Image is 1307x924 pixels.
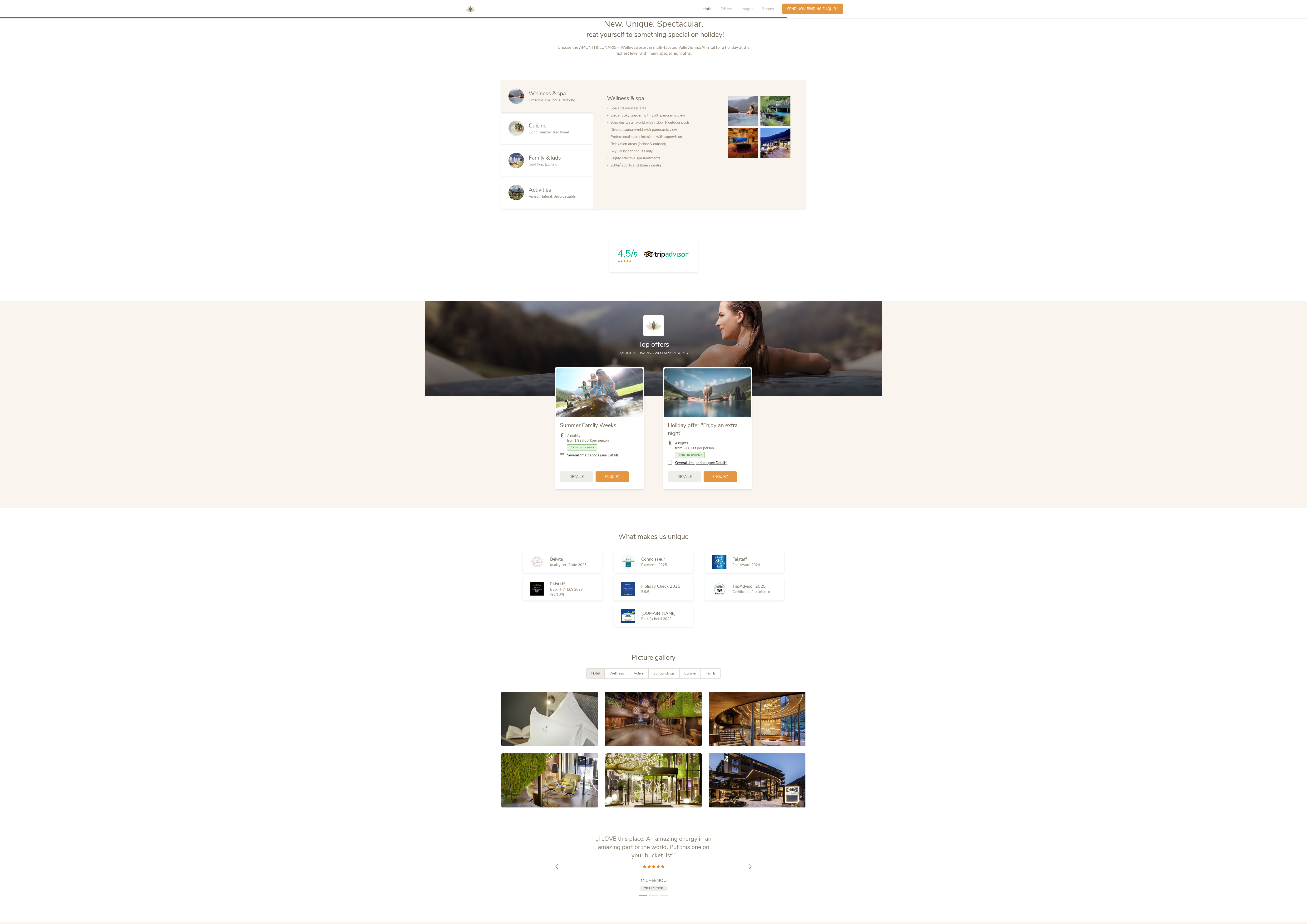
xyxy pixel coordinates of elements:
[641,589,649,594] span: 5,9/6
[641,616,671,621] span: Best Skihotel 2022
[643,315,664,336] img: AMONTI & LUNARIS Wellnessresort
[732,583,766,589] span: TripAdvisor 2025
[611,147,719,155] li: Sky Lounge for adults only
[594,878,713,884] a: MICHEEMOO
[620,163,622,166] sup: 2
[732,589,770,594] span: Certificate of excellence
[641,611,676,616] span: [DOMAIN_NAME]
[732,556,747,562] span: Falstaff
[668,422,738,437] span: Holiday offer "Enjoy an extra night"
[675,441,714,451] span: 4 nights from per person
[619,351,688,355] span: AMONTI & LUNARIS – Wellnessresorts
[611,112,719,119] li: Elegant Sky Garden with 360° panoramic view
[617,247,634,260] span: 4,5/
[574,438,592,443] b: 1.386,00 €
[740,6,753,12] span: Images
[712,474,728,479] span: Enquiry
[591,671,600,676] span: Hotel
[653,671,675,676] span: Surroundings
[550,556,563,562] span: Belvita
[618,532,689,541] span: What makes us unique
[567,433,609,443] span: 7 nights from per person
[609,237,698,272] a: 4,5/5Tripadvisor
[644,886,663,890] span: TripAdvisor
[529,98,576,103] span: Exclusive. Luxurious. Relaxing.
[712,555,726,569] img: Falstaff
[641,562,667,567] span: Excellent | 2025
[554,44,753,57] p: Choose the AMONTI & LUNARIS – Wellnessresort in multi-faceted Valle Aurina/Ahrntal for a holiday ...
[721,6,732,12] span: Offers
[611,126,719,133] li: Diverse sauna world with panoramic view
[684,671,696,676] span: Cuisine
[560,422,616,429] span: Summer Family Weeks
[611,105,719,112] li: Spa and wellness area
[567,453,620,458] a: Several time periods (see Details)
[463,2,478,16] img: AMONTI & LUNARIS Wellnessresort
[664,368,751,417] img: Holiday offer "Enjoy an extra night"
[732,562,760,567] span: Spa Award 2024
[682,446,697,450] b: 693,00 €
[605,474,620,479] span: Enquiry
[583,30,724,39] span: Treat yourself to something special on holiday!
[607,95,644,102] span: Wellness & spa
[529,154,561,161] span: Family & kids
[611,119,719,126] li: Spacious water world with indoor & outdoor pools
[621,555,635,569] img: Connoisseur
[530,557,544,567] img: Belvita
[529,194,576,199] span: Varied. Natural. Unforgettable.
[529,162,558,167] span: Cool. Fun. Exciting.
[641,556,665,562] span: Connoisseur
[712,582,726,596] img: TripAdvisor 2025
[530,582,544,596] img: Falstaff
[640,886,668,891] a: TripAdvisor
[567,444,597,450] span: Premium Inclusive
[611,162,719,169] li: 200m sports and fitness centre
[621,609,635,623] img: Skiresort.de
[611,155,719,162] li: Highly effective spa treatments
[675,452,705,458] span: Premium Inclusive
[529,122,547,129] span: Cuisine
[638,340,669,349] span: Top offers
[644,251,690,258] img: Tripadvisor
[703,6,712,12] span: Hotel
[621,582,635,596] img: Holiday Check 2025
[705,671,716,676] span: Family
[677,474,692,479] span: Details
[550,581,565,587] span: Falstaff
[631,653,676,662] span: Picture gallery
[529,90,566,97] span: Wellness & spa
[634,251,637,259] span: 5
[529,130,569,135] span: Light. Healthy. Traditional.
[787,6,838,11] span: Send non-binding enquiry
[641,583,680,589] span: Holiday Check 2025
[611,133,719,140] li: Professional sauna infusions with supervision
[611,140,719,147] li: Relaxation areas (indoor & outdoor)
[675,460,728,465] a: Several time periods (see Details)
[529,186,551,194] span: Activities
[762,6,774,12] span: Rooms
[463,7,478,10] a: AMONTI & LUNARIS Wellnessresort
[550,587,583,597] span: BEST HOTELS 2023 (96/100)
[550,562,587,567] span: quality certificate 2025
[556,368,643,417] img: Summer Family Weeks
[604,18,703,30] span: New. Unique. Spectacular.
[596,835,711,860] span: „I LOVE this place. An amazing energy in an amazing part of the world. Put this one on your bucke...
[609,671,624,676] span: Wellness
[641,878,667,883] span: MICHEEMOO
[634,671,644,676] span: Active
[569,474,584,479] span: Details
